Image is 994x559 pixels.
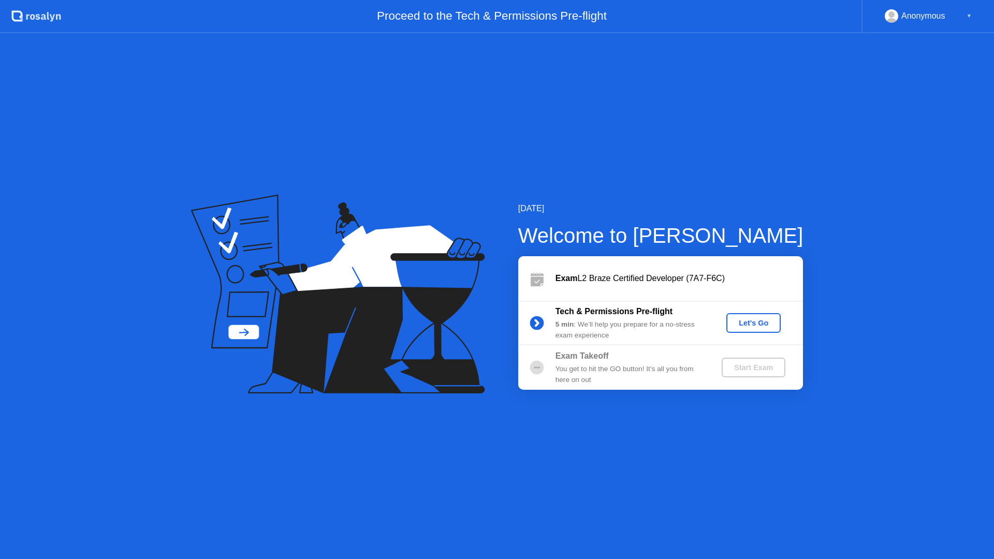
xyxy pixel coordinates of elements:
b: 5 min [556,320,574,328]
b: Exam [556,274,578,283]
div: Anonymous [901,9,945,23]
div: You get to hit the GO button! It’s all you from here on out [556,364,705,385]
div: : We’ll help you prepare for a no-stress exam experience [556,319,705,341]
div: Welcome to [PERSON_NAME] [518,220,803,251]
button: Let's Go [726,313,781,333]
b: Exam Takeoff [556,351,609,360]
div: Start Exam [726,363,781,372]
div: Let's Go [730,319,777,327]
div: ▼ [967,9,972,23]
div: [DATE] [518,202,803,215]
div: L2 Braze Certified Developer (7A7-F6C) [556,272,803,285]
b: Tech & Permissions Pre-flight [556,307,673,316]
button: Start Exam [722,358,785,377]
